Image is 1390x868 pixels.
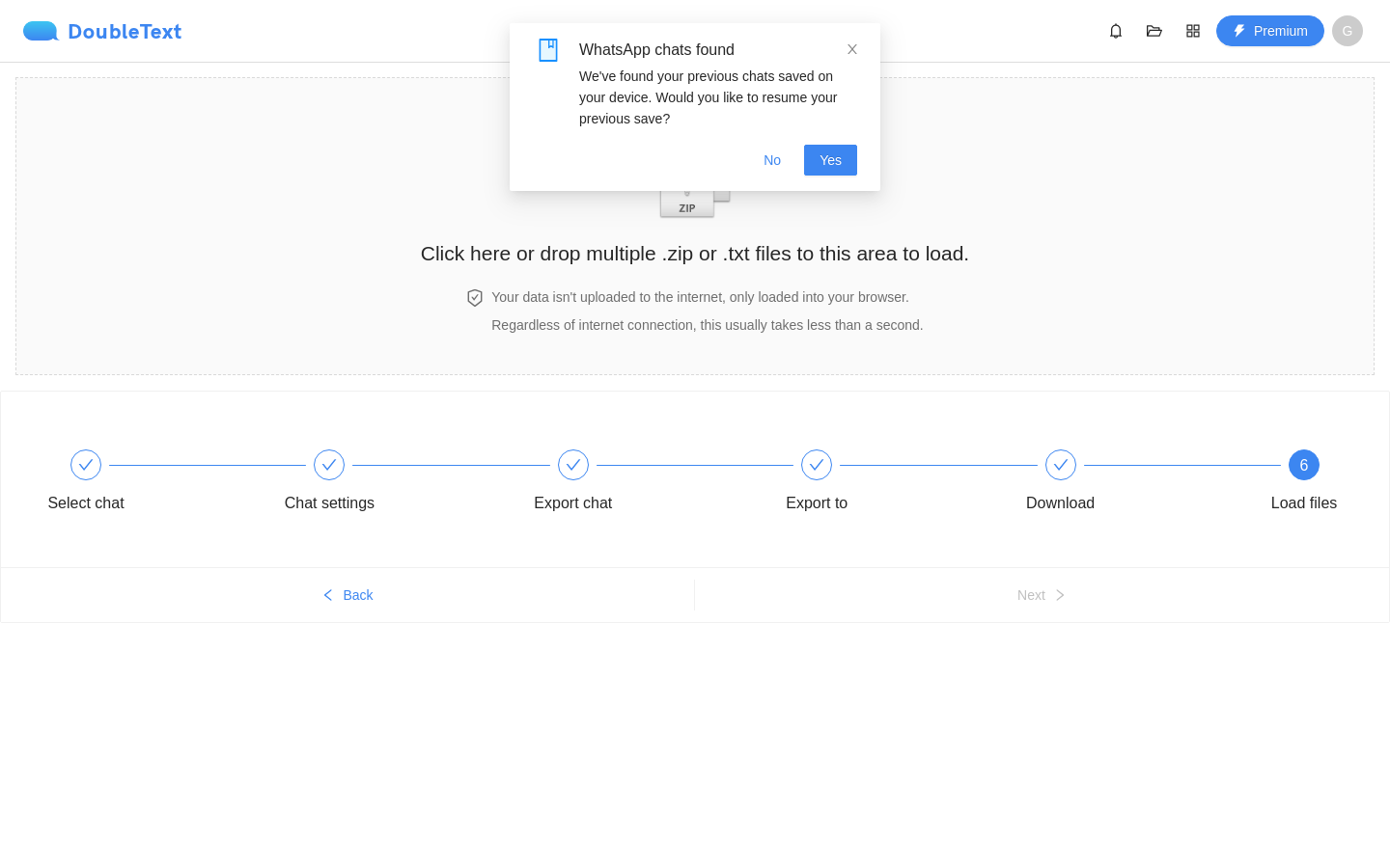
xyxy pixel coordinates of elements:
[1,580,694,610] button: leftBack
[534,488,612,519] div: Export chat
[1216,15,1324,46] button: thunderboltPremium
[1343,15,1353,46] span: G
[1233,24,1246,40] span: thunderbolt
[466,289,484,307] span: safety-certificate
[517,449,761,519] div: Export chat
[23,21,182,41] a: logoDoubleText
[285,488,375,519] div: Chat settings
[786,488,848,519] div: Export to
[748,145,796,176] button: No
[23,21,182,41] div: DoubleText
[30,449,273,519] div: Select chat
[566,457,581,473] span: check
[764,149,781,171] span: No
[343,584,373,606] span: Back
[804,145,857,176] button: Yes
[537,39,560,62] span: book
[579,66,857,129] div: We've found your previous chats saved on your device. Would you like to resume your previous save?
[23,21,68,41] img: logo
[321,588,335,604] span: left
[321,457,337,473] span: check
[1005,449,1248,519] div: Download
[47,488,124,519] div: Select chat
[1248,449,1360,519] div: 6Load files
[78,457,94,473] span: check
[1026,488,1095,519] div: Download
[1100,15,1131,46] button: bell
[1101,23,1130,39] span: bell
[1053,457,1069,473] span: check
[1271,488,1338,519] div: Load files
[273,449,516,519] div: Chat settings
[491,317,923,333] span: Regardless of internet connection, this usually takes less than a second.
[695,580,1389,610] button: Nextright
[1140,23,1169,39] span: folder-open
[579,39,857,62] div: WhatsApp chats found
[1179,23,1208,39] span: appstore
[809,457,824,473] span: check
[1139,15,1170,46] button: folder-open
[491,286,923,308] h4: Your data isn't uploaded to the internet, only loaded into your browser.
[421,237,969,269] h2: Click here or drop multiple .zip or .txt files to this area to load.
[1300,457,1309,474] span: 6
[761,449,1004,519] div: Export to
[1178,15,1209,46] button: appstore
[1254,20,1308,41] span: Premium
[846,42,859,56] span: close
[820,149,842,171] span: Yes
